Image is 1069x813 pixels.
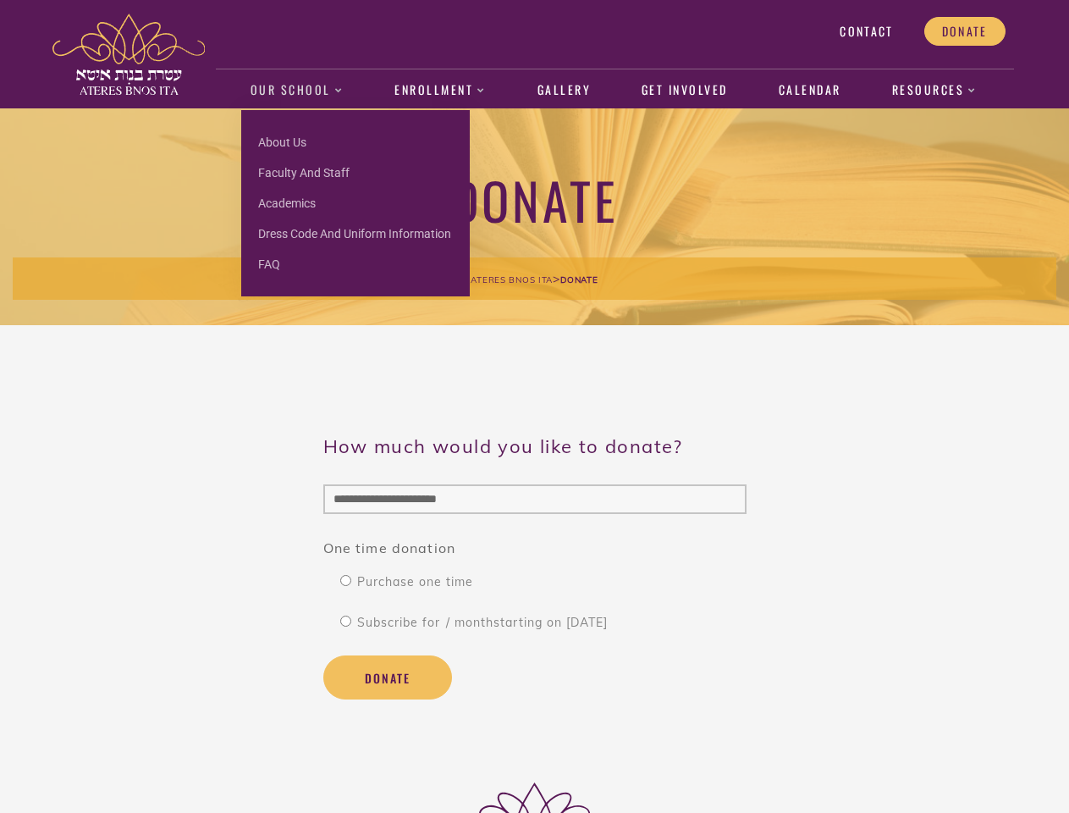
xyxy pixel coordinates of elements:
[241,110,470,296] ul: Our School
[355,574,474,589] span: Purchase one time
[241,71,352,110] a: Our School
[528,71,599,110] a: Gallery
[442,615,608,630] span: starting on [DATE]
[241,188,470,218] a: Academics
[323,655,452,700] button: Donate
[942,24,988,39] span: Donate
[52,14,205,95] img: ateres
[241,127,470,158] a: About us
[340,616,351,627] input: Subscribe for / monthstarting on [DATE]
[355,615,609,630] span: Subscribe for
[632,71,736,110] a: Get Involved
[840,24,893,39] span: Contact
[13,257,1056,300] div: >
[924,17,1006,46] a: Donate
[340,575,351,586] input: Purchase one time
[323,539,455,556] span: One time donation
[769,71,850,110] a: Calendar
[386,71,495,110] a: Enrollment
[446,615,493,630] span: / month
[471,274,553,285] span: Ateres Bnos Ita
[241,218,470,249] a: Dress Code and Uniform Information
[471,271,553,286] a: Ateres Bnos Ita
[13,168,1056,231] h1: Donate
[883,71,986,110] a: Resources
[241,158,470,188] a: Faculty and Staff
[560,274,598,285] span: Donate
[323,434,747,459] h3: How much would you like to donate?
[241,249,470,279] a: FAQ
[822,17,911,46] a: Contact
